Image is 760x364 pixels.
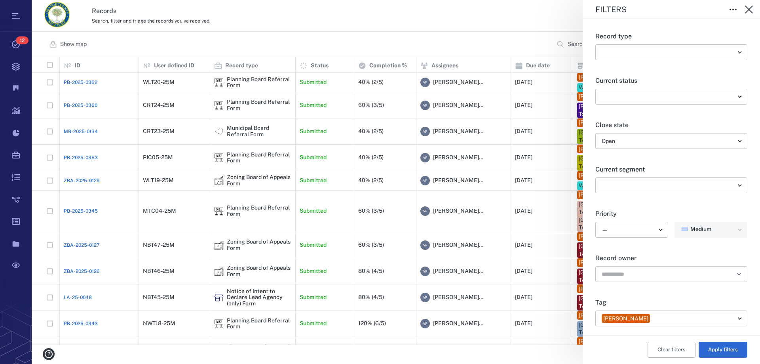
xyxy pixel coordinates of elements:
div: Filters [595,6,719,13]
div: — [602,225,655,234]
div: [PERSON_NAME] [603,315,648,323]
p: Current segment [595,165,747,174]
button: Open [733,269,745,280]
span: Help [18,6,34,13]
p: Record owner [595,253,747,263]
p: Current status [595,76,747,86]
div: Open [602,137,735,146]
p: Priority [595,209,747,219]
button: Toggle to Edit Boxes [725,2,741,17]
span: 12 [16,36,28,44]
button: Apply filters [699,342,747,358]
span: Medium [690,225,711,233]
p: Close state [595,120,747,130]
button: Clear filters [648,342,695,358]
p: Tag [595,298,747,307]
p: Record type [595,32,747,41]
button: Close [741,2,757,17]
